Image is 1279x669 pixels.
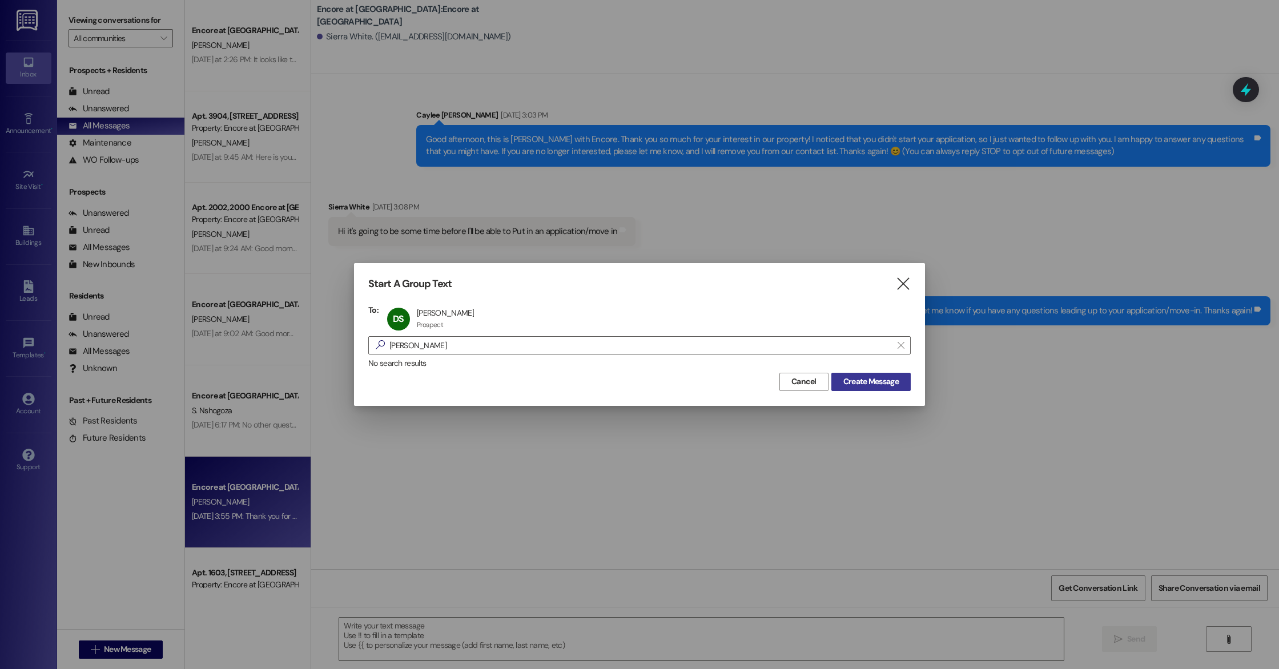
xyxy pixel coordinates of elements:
[791,376,817,388] span: Cancel
[368,357,911,369] div: No search results
[389,337,892,353] input: Search for any contact or apartment
[417,308,474,318] div: [PERSON_NAME]
[371,339,389,351] i: 
[368,277,452,291] h3: Start A Group Text
[898,341,904,350] i: 
[779,373,828,391] button: Cancel
[892,337,910,354] button: Clear text
[417,320,443,329] div: Prospect
[843,376,899,388] span: Create Message
[895,278,911,290] i: 
[368,305,379,315] h3: To:
[831,373,911,391] button: Create Message
[393,313,404,325] span: DS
